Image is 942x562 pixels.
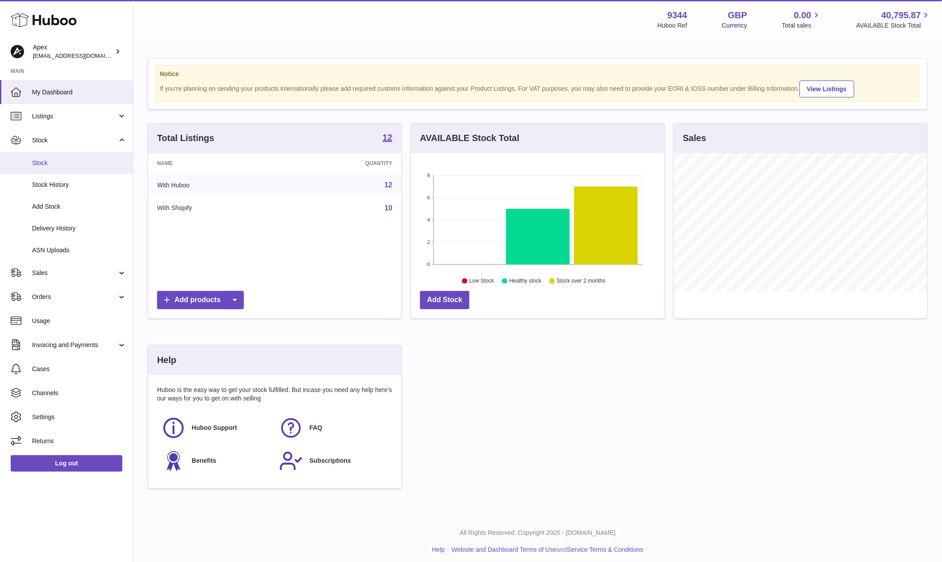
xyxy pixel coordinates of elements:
[420,291,469,309] a: Add Stock
[856,9,931,30] a: 40,795.87 AVAILABLE Stock Total
[449,546,643,554] li: and
[427,262,430,267] text: 0
[279,416,388,440] a: FAQ
[32,317,126,325] span: Usage
[32,269,117,277] span: Sales
[162,416,270,440] a: Huboo Support
[32,389,126,397] span: Channels
[427,239,430,245] text: 2
[567,546,643,553] a: Service Terms & Conditions
[148,174,285,197] td: With Huboo
[32,181,126,189] span: Stock History
[32,88,126,97] span: My Dashboard
[32,365,126,373] span: Cases
[794,9,812,21] span: 0.00
[162,449,270,473] a: Benefits
[384,204,392,212] a: 10
[157,354,176,366] h3: Help
[309,457,351,465] span: Subscriptions
[782,9,821,30] a: 0.00 Total sales
[32,224,126,233] span: Delivery History
[728,9,747,21] strong: GBP
[157,132,214,144] h3: Total Listings
[32,159,126,167] span: Stock
[148,153,285,174] th: Name
[160,70,916,78] strong: Notice
[32,202,126,211] span: Add Stock
[309,424,322,432] span: FAQ
[157,386,392,403] p: Huboo is the easy way to get your stock fulfilled. But incase you need any help here's our ways f...
[427,217,430,222] text: 4
[383,133,392,144] a: 12
[384,181,392,189] a: 12
[667,9,687,21] strong: 9344
[192,457,216,465] span: Benefits
[148,197,285,220] td: With Shopify
[469,278,494,284] text: Low Stock
[32,413,126,421] span: Settings
[157,291,244,309] a: Add products
[881,9,921,21] span: 40,795.87
[279,449,388,473] a: Subscriptions
[285,153,401,174] th: Quantity
[32,341,117,349] span: Invoicing and Payments
[383,133,392,142] strong: 12
[800,81,854,97] a: View Listings
[782,21,821,30] span: Total sales
[32,293,117,301] span: Orders
[658,21,687,30] div: Huboo Ref
[11,45,24,58] img: hello@apexsox.com
[160,79,916,97] div: If you're planning on sending your products internationally please add required customs informati...
[141,529,935,537] p: All Rights Reserved. Copyright 2025 - [DOMAIN_NAME]
[192,424,237,432] span: Huboo Support
[420,132,519,144] h3: AVAILABLE Stock Total
[32,112,117,121] span: Listings
[11,455,122,471] a: Log out
[557,278,605,284] text: Stock over 2 months
[427,195,430,200] text: 6
[683,132,706,144] h3: Sales
[509,278,542,284] text: Healthy stock
[33,52,131,59] span: [EMAIL_ADDRESS][DOMAIN_NAME]
[856,21,931,30] span: AVAILABLE Stock Total
[452,546,557,553] a: Website and Dashboard Terms of Use
[32,437,126,445] span: Returns
[33,43,113,60] div: Apex
[722,21,748,30] div: Currency
[32,136,117,145] span: Stock
[432,546,445,553] a: Help
[427,173,430,178] text: 8
[32,246,126,255] span: ASN Uploads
